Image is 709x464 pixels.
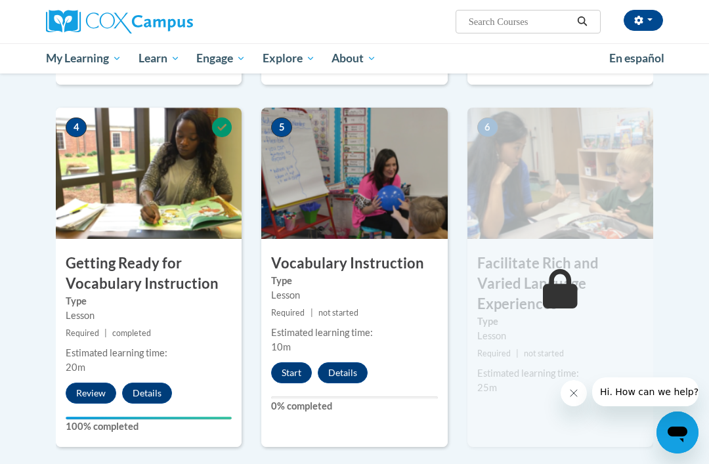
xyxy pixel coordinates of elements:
[46,10,238,33] a: Cox Campus
[477,366,643,381] div: Estimated learning time:
[624,10,663,31] button: Account Settings
[66,294,232,308] label: Type
[66,417,232,419] div: Your progress
[609,51,664,65] span: En español
[477,117,498,137] span: 6
[271,288,437,303] div: Lesson
[467,253,653,314] h3: Facilitate Rich and Varied Language Experiences
[46,10,193,33] img: Cox Campus
[324,43,385,74] a: About
[263,51,315,66] span: Explore
[261,108,447,239] img: Course Image
[592,377,698,406] iframe: Message from company
[656,411,698,453] iframe: Button to launch messaging window
[188,43,254,74] a: Engage
[516,348,519,358] span: |
[66,362,85,373] span: 20m
[318,362,368,383] button: Details
[122,383,172,404] button: Details
[271,326,437,340] div: Estimated learning time:
[56,108,242,239] img: Course Image
[66,117,87,137] span: 4
[477,314,643,329] label: Type
[311,308,313,318] span: |
[271,341,291,352] span: 10m
[467,14,572,30] input: Search Courses
[261,253,447,274] h3: Vocabulary Instruction
[561,380,587,406] iframe: Close message
[139,51,180,66] span: Learn
[271,399,437,413] label: 0% completed
[56,253,242,294] h3: Getting Ready for Vocabulary Instruction
[572,14,592,30] button: Search
[66,308,232,323] div: Lesson
[477,348,511,358] span: Required
[477,382,497,393] span: 25m
[477,329,643,343] div: Lesson
[36,43,673,74] div: Main menu
[196,51,246,66] span: Engage
[332,51,376,66] span: About
[524,348,564,358] span: not started
[318,308,358,318] span: not started
[104,328,107,338] span: |
[46,51,121,66] span: My Learning
[254,43,324,74] a: Explore
[601,45,673,72] a: En español
[130,43,188,74] a: Learn
[271,362,312,383] button: Start
[66,419,232,434] label: 100% completed
[467,108,653,239] img: Course Image
[37,43,130,74] a: My Learning
[66,328,99,338] span: Required
[271,274,437,288] label: Type
[112,328,151,338] span: completed
[66,383,116,404] button: Review
[271,308,305,318] span: Required
[271,117,292,137] span: 5
[66,346,232,360] div: Estimated learning time:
